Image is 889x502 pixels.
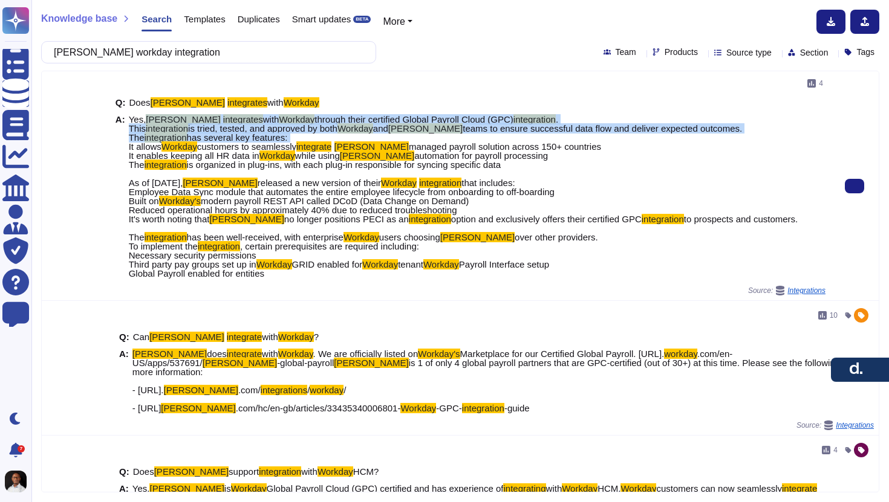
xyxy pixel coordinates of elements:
mark: Workday's [418,349,460,359]
mark: Workday [284,97,319,108]
span: .com/hc/en-gb/articles/33435340006801- [236,403,401,413]
b: Q: [119,332,129,341]
mark: [PERSON_NAME] [151,97,225,108]
mark: integration [145,159,187,170]
mark: integration [259,466,301,477]
mark: [PERSON_NAME] [132,349,207,359]
mark: integration [462,403,504,413]
mark: workday [310,385,344,395]
mark: Workday [256,259,292,269]
span: is tried, tested, and approved by both [188,123,337,134]
span: modern payroll REST API called DCoD (Data Change on Demand) Reduced operational hours by approxim... [129,196,469,224]
span: HCM? [353,466,379,477]
span: while using [295,150,340,161]
span: managed payroll solution across 150+ countries It enables keeping all HR data in [129,141,601,161]
span: through their certified Global Payroll Cloud (GPC) [314,114,513,124]
b: Q: [119,467,129,476]
span: that includes: Employee Data Sync module that automates the entire employee lifecycle from onboar... [129,178,555,206]
span: support [229,466,259,477]
mark: Workday [161,141,197,152]
div: BETA [353,16,371,23]
mark: Workday [344,232,379,242]
mark: [PERSON_NAME] [203,358,277,368]
span: Marketplace for our Certified Global Payroll. [URL]. [460,349,665,359]
mark: Workday [231,483,267,494]
mark: Workday [381,178,417,188]
mark: Workday [278,349,313,359]
mark: workday [664,349,697,359]
mark: Workday [259,150,295,161]
mark: [PERSON_NAME] [183,178,257,188]
span: customers can now seamlessly [656,483,782,494]
span: Source: [796,420,874,430]
mark: Workday [278,332,314,342]
span: Search [142,14,172,24]
span: customers to seamlessly [197,141,296,152]
span: Does [129,97,151,108]
span: ? [314,332,319,342]
mark: [PERSON_NAME] [146,114,220,124]
span: Section [800,48,829,57]
mark: [PERSON_NAME] [161,403,235,413]
mark: [PERSON_NAME] [388,123,463,134]
span: Source type [726,48,772,57]
button: user [2,468,35,495]
mark: Workday [362,259,398,269]
span: automation for payroll processing The [129,150,548,170]
span: teams to ensure successful data flow and deliver expected outcomes. The [129,123,742,143]
span: has several key features: It allows [129,132,288,152]
span: with [301,466,317,477]
mark: integration [145,232,187,242]
span: . This [129,114,558,134]
span: .com/ [238,385,261,395]
span: Duplicates [238,14,280,24]
span: -guide [504,403,530,413]
mark: Workday [337,123,373,134]
mark: integrate [227,349,262,359]
mark: Workday [279,114,314,124]
span: is organized in plug-ins, with each plug-in responsible for syncing specific data As of [DATE], [129,159,501,188]
mark: integration [198,241,240,251]
mark: [PERSON_NAME] [164,385,238,395]
mark: [PERSON_NAME] [149,483,224,494]
mark: [PERSON_NAME] [440,232,515,242]
span: Knowledge base [41,14,117,24]
span: 4 [833,446,838,454]
mark: Workday [423,259,459,269]
mark: Workday [620,483,656,494]
mark: integrate [227,332,262,342]
span: Can [133,332,150,342]
mark: Workday [562,483,598,494]
span: no longer positions PECI as an [284,214,409,224]
span: has been well-received, with enterprise [187,232,344,242]
mark: [PERSON_NAME] [209,214,284,224]
span: tenant [398,259,423,269]
mark: Workday [317,466,353,477]
span: and [373,123,388,134]
span: Global Payroll Cloud (GPC) certified and has experience of [267,483,504,494]
span: released a new version of their [258,178,381,188]
span: over other providers. To implement the [129,232,598,251]
mark: integration [513,114,556,124]
span: users choosing [379,232,440,242]
span: with [262,332,278,342]
mark: Workday's [159,196,201,206]
input: Search a question or template... [48,42,363,63]
mark: integrates [223,114,263,124]
span: does [207,349,227,359]
span: Smart updates [292,14,351,24]
span: , certain prerequisites are required including: Necessary security permissions Third party pay gr... [129,241,419,269]
span: Products [665,48,698,56]
mark: [PERSON_NAME] [334,141,409,152]
span: Yes, [129,114,146,124]
span: is 1 of only 4 global payroll partners that are GPC-certified (out of 30+) at this time. Please s... [132,358,874,395]
mark: integrates [227,97,267,108]
mark: integrating [503,483,545,494]
mark: [PERSON_NAME] [334,358,408,368]
span: HCM. [598,483,620,494]
mark: integration [145,132,187,143]
span: Integrations [787,287,825,294]
span: .com/en-US/apps/537691/ [132,349,733,368]
b: Q: [116,98,126,107]
span: More [383,16,405,27]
